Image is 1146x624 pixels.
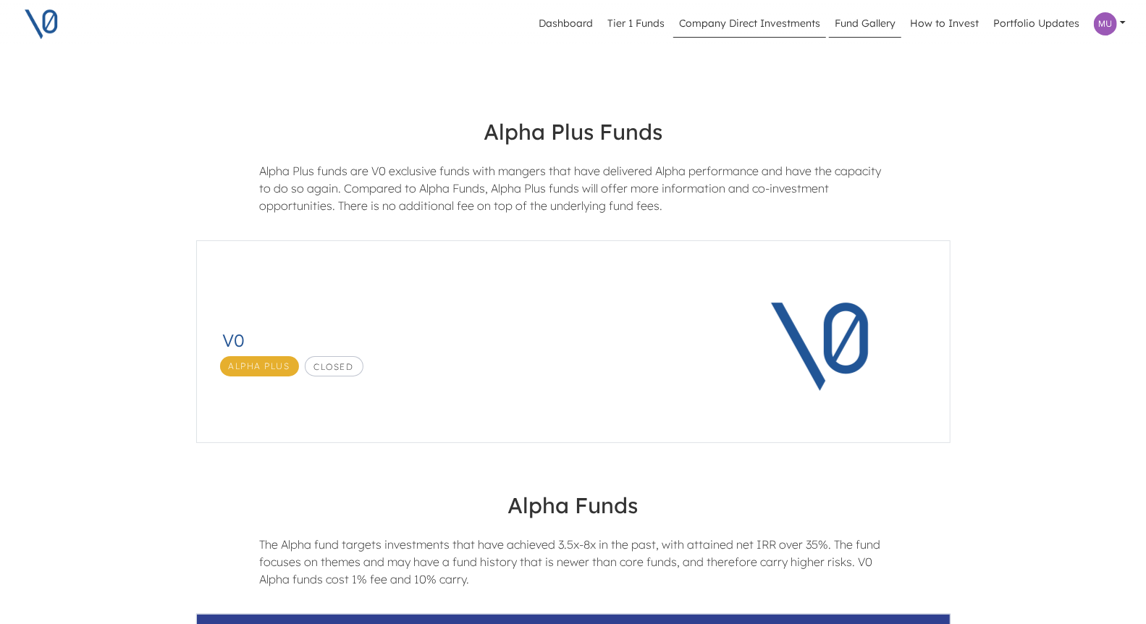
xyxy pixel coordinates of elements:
[904,10,985,38] a: How to Invest
[1094,12,1117,35] img: Profile
[223,330,687,351] h3: V0
[733,253,914,434] img: V0
[533,10,599,38] a: Dashboard
[305,356,363,376] span: Closed
[184,107,963,156] h4: Alpha Plus Funds
[193,237,953,446] a: V0Alpha PlusClosedV0
[23,6,59,42] img: V0 logo
[248,162,898,226] div: Alpha Plus funds are V0 exclusive funds with mangers that have delivered Alpha performance and ha...
[602,10,670,38] a: Tier 1 Funds
[673,10,826,38] a: Company Direct Investments
[987,10,1085,38] a: Portfolio Updates
[829,10,901,38] a: Fund Gallery
[248,536,898,599] div: The Alpha fund targets investments that have achieved 3.5x-8x in the past, with attained net IRR ...
[184,481,963,530] h4: Alpha Funds
[220,356,299,376] span: Alpha Plus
